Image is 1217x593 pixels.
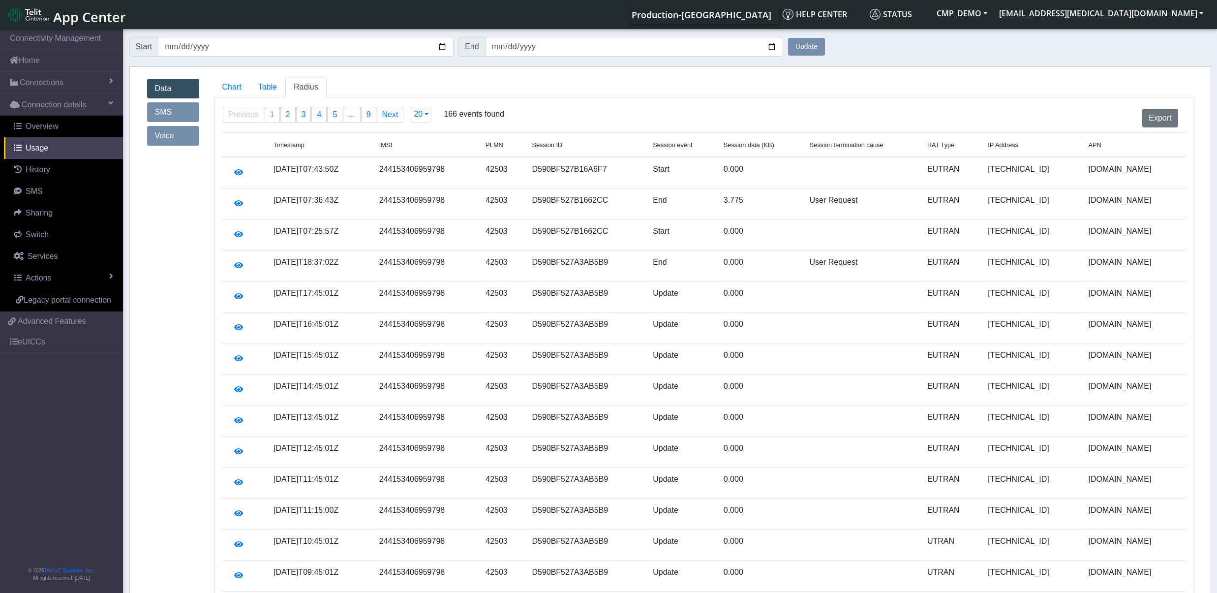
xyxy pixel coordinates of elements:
td: D590BF527B1662CC [526,219,647,250]
td: [DOMAIN_NAME] [1082,499,1185,530]
td: 0.000 [718,437,804,468]
span: Radius [294,83,318,91]
td: D590BF527A3AB5B9 [526,312,647,343]
span: History [26,165,50,174]
td: [DATE]T11:15:00Z [268,499,373,530]
button: 20 [411,107,431,123]
a: Next page [377,107,403,122]
td: [DOMAIN_NAME] [1082,406,1185,437]
td: 42503 [480,499,526,530]
td: [DOMAIN_NAME] [1082,157,1185,188]
a: Services [4,246,123,267]
td: EUTRAN [921,250,982,281]
td: D590BF527B16A6F7 [526,157,647,188]
span: 4 [317,110,321,119]
span: ... [348,110,355,119]
td: [DOMAIN_NAME] [1082,312,1185,343]
td: [DOMAIN_NAME] [1082,530,1185,561]
span: Status [870,9,912,20]
td: 0.000 [718,281,804,312]
td: D590BF527A3AB5B9 [526,530,647,561]
td: 0.000 [718,343,804,375]
td: 244153406959798 [373,437,480,468]
td: [TECHNICAL_ID] [982,157,1082,188]
td: Update [647,312,718,343]
button: CMP_DEMO [931,4,993,22]
span: Help center [783,9,847,20]
td: EUTRAN [921,437,982,468]
span: 2 [286,110,290,119]
td: D590BF527A3AB5B9 [526,499,647,530]
td: [TECHNICAL_ID] [982,406,1082,437]
span: Timestamp [274,141,304,149]
span: 5 [333,110,337,119]
td: 3.775 [718,188,804,219]
td: [DATE]T17:45:01Z [268,281,373,312]
td: [DATE]T16:45:01Z [268,312,373,343]
a: Status [866,4,931,24]
span: Session ID [532,141,562,149]
td: 244153406959798 [373,530,480,561]
td: 244153406959798 [373,281,480,312]
td: 42503 [480,343,526,375]
td: [TECHNICAL_ID] [982,343,1082,375]
td: EUTRAN [921,157,982,188]
span: SMS [26,187,43,195]
td: 0.000 [718,375,804,406]
td: 42503 [480,157,526,188]
td: [TECHNICAL_ID] [982,561,1082,592]
span: Start [129,37,159,57]
td: [TECHNICAL_ID] [982,188,1082,219]
td: EUTRAN [921,499,982,530]
a: Overview [4,116,123,137]
a: SMS [4,181,123,202]
a: Help center [779,4,866,24]
img: knowledge.svg [783,9,793,20]
span: 9 [366,110,371,119]
td: End [647,250,718,281]
td: 0.000 [718,561,804,592]
td: Update [647,561,718,592]
span: Sharing [26,209,53,217]
td: [DATE]T10:45:01Z [268,530,373,561]
td: User Request [804,250,921,281]
td: EUTRAN [921,312,982,343]
span: Chart [222,83,242,91]
td: D590BF527A3AB5B9 [526,375,647,406]
a: Actions [4,267,123,289]
td: D590BF527A3AB5B9 [526,561,647,592]
td: D590BF527A3AB5B9 [526,250,647,281]
td: [DATE]T13:45:01Z [268,406,373,437]
td: [DOMAIN_NAME] [1082,375,1185,406]
td: [TECHNICAL_ID] [982,219,1082,250]
span: 20 [414,110,423,118]
ul: Tabs [214,77,1193,97]
td: [DOMAIN_NAME] [1082,281,1185,312]
td: [DATE]T18:37:02Z [268,250,373,281]
td: UTRAN [921,561,982,592]
td: EUTRAN [921,188,982,219]
span: RAT Type [927,141,954,149]
a: Switch [4,224,123,246]
a: SMS [147,102,199,122]
span: Production-[GEOGRAPHIC_DATA] [632,9,771,21]
td: 42503 [480,188,526,219]
td: [TECHNICAL_ID] [982,281,1082,312]
span: APN [1088,141,1101,149]
td: 42503 [480,219,526,250]
td: 0.000 [718,406,804,437]
a: Your current platform instance [631,4,771,24]
a: Telit IoT Solutions, Inc. [44,568,93,573]
td: 0.000 [718,250,804,281]
td: D590BF527A3AB5B9 [526,406,647,437]
span: Session data (KB) [724,141,774,149]
a: Sharing [4,202,123,224]
td: 0.000 [718,312,804,343]
td: 42503 [480,530,526,561]
td: [DATE]T14:45:01Z [268,375,373,406]
td: EUTRAN [921,468,982,499]
td: 244153406959798 [373,343,480,375]
td: 0.000 [718,499,804,530]
a: Usage [4,137,123,159]
td: EUTRAN [921,406,982,437]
